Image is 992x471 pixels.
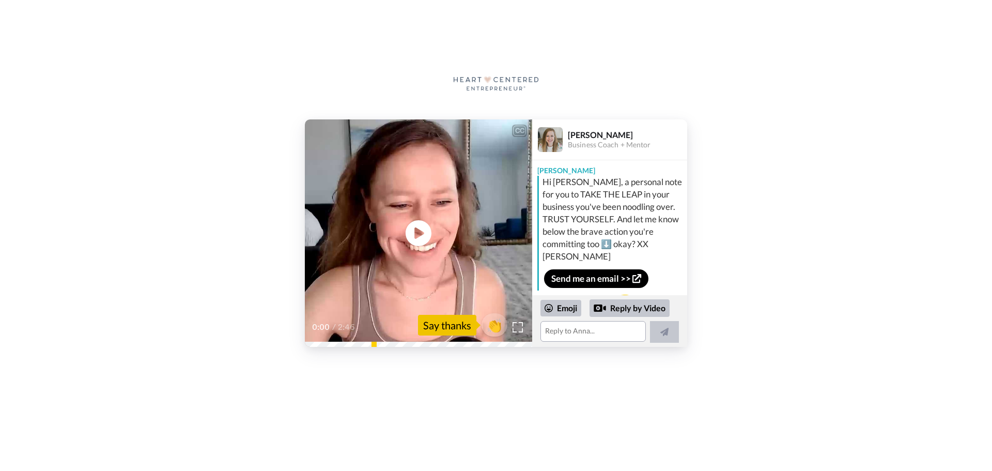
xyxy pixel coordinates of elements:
img: logo [449,63,542,104]
div: [PERSON_NAME] [532,160,687,176]
button: 👏 [482,313,507,337]
img: message.svg [587,295,632,315]
div: Hi [PERSON_NAME], a personal note for you to TAKE THE LEAP in your business you've been noodling ... [542,176,685,263]
span: 👏 [482,317,507,333]
div: CC [513,126,526,136]
span: / [332,321,336,333]
div: Reply by Video [594,302,606,314]
div: Business Coach + Mentor [568,141,687,149]
span: 0:00 [312,321,330,333]
a: Send me an email >> [542,268,650,290]
span: 2:46 [338,321,356,333]
div: Emoji [540,300,581,316]
div: Send [PERSON_NAME] a reply. [532,295,687,332]
img: Full screen [513,322,523,332]
div: [PERSON_NAME] [568,130,687,140]
div: Say thanks [418,315,476,336]
div: Reply by Video [590,299,670,317]
img: Profile Image [538,127,563,152]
